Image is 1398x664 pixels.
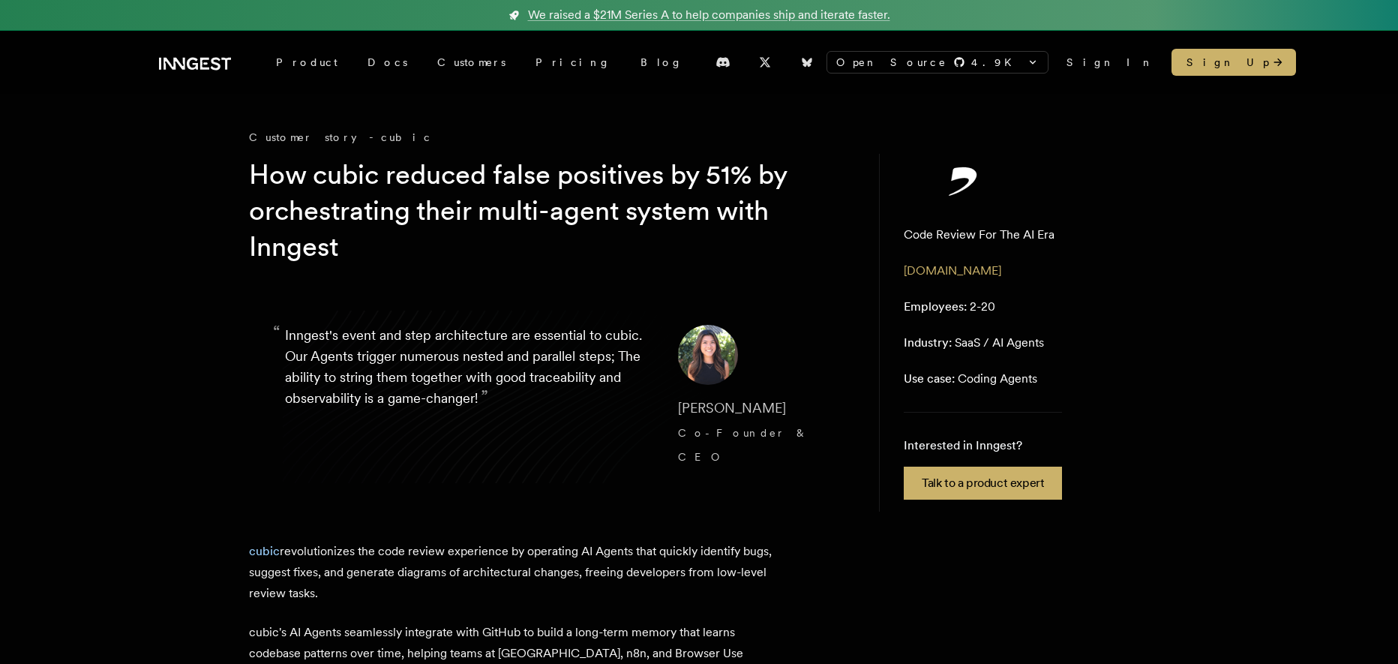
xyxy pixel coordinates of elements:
[249,544,280,558] a: cubic
[678,325,738,385] img: Image of Allis Yao
[261,49,352,76] div: Product
[352,49,422,76] a: Docs
[904,263,1001,278] a: [DOMAIN_NAME]
[904,437,1062,455] p: Interested in Inngest?
[748,50,781,74] a: X
[249,157,825,265] h1: How cubic reduced false positives by 51% by orchestrating their multi-agent system with Inngest
[678,427,808,463] span: Co-Founder & CEO
[249,130,849,145] div: Customer story - cubic
[528,6,890,24] span: We raised a $21M Series A to help companies ship and iterate faster.
[904,299,967,314] span: Employees:
[625,49,697,76] a: Blog
[904,298,995,316] p: 2-20
[904,370,1037,388] p: Coding Agents
[706,50,739,74] a: Discord
[904,166,1024,196] img: cubic's logo
[904,371,955,386] span: Use case:
[1066,55,1153,70] a: Sign In
[904,226,1054,244] p: Code Review For The AI Era
[1171,49,1296,76] a: Sign Up
[273,328,280,337] span: “
[481,386,488,407] span: ”
[836,55,947,70] span: Open Source
[904,335,952,350] span: Industry:
[285,325,654,469] p: Inngest's event and step architecture are essential to cubic. Our Agents trigger numerous nested ...
[249,541,774,604] p: revolutionizes the code review experience by operating AI Agents that quickly identify bugs, sugg...
[678,400,786,416] span: [PERSON_NAME]
[790,50,823,74] a: Bluesky
[904,334,1044,352] p: SaaS / AI Agents
[971,55,1021,70] span: 4.9 K
[422,49,520,76] a: Customers
[520,49,625,76] a: Pricing
[904,467,1062,500] a: Talk to a product expert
